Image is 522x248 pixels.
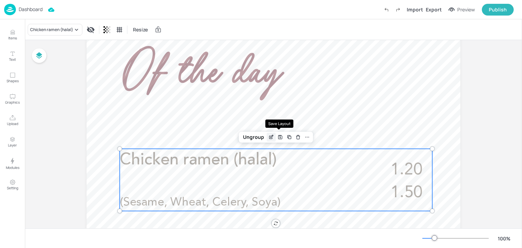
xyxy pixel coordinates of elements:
div: Display condition [85,24,96,35]
div: Ungroup [240,133,267,142]
p: Dashboard [19,7,43,12]
div: Save Layout [276,133,285,142]
button: Publish [482,4,514,16]
span: Resize [132,26,149,33]
div: Edit Item [267,133,276,142]
div: 100 % [496,235,512,242]
img: logo-86c26b7e.jpg [4,4,16,15]
button: Preview [444,4,479,15]
span: (Sesame, Wheat, Celery, Soya) [120,197,281,208]
span: 1.20 1.50 [390,162,422,201]
div: Save Layout [265,120,294,128]
label: Redo (Ctrl + Y) [392,4,404,16]
label: Undo (Ctrl + Z) [380,4,392,16]
div: Duplicate [285,133,294,142]
div: Import [407,6,423,13]
div: Preview [457,6,475,13]
div: Chicken ramen (halal) [30,27,73,33]
div: Publish [489,6,507,13]
div: Delete [294,133,303,142]
div: Export [426,6,442,13]
span: Chicken ramen (halal) [120,152,277,168]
